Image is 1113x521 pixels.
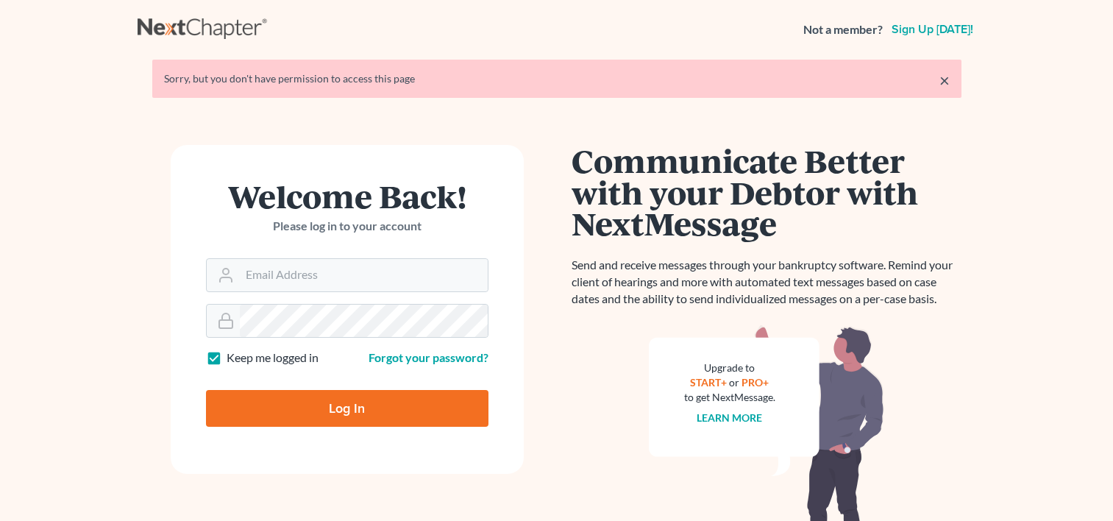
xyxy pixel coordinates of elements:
span: or [729,376,739,389]
p: Please log in to your account [206,218,488,235]
strong: Not a member? [803,21,883,38]
div: to get NextMessage. [684,390,775,405]
a: Learn more [697,411,762,424]
a: PRO+ [742,376,769,389]
a: Forgot your password? [369,350,488,364]
a: × [939,71,950,89]
h1: Welcome Back! [206,180,488,212]
p: Send and receive messages through your bankruptcy software. Remind your client of hearings and mo... [572,257,961,308]
a: START+ [690,376,727,389]
input: Email Address [240,259,488,291]
label: Keep me logged in [227,350,319,366]
a: Sign up [DATE]! [889,24,976,35]
div: Sorry, but you don't have permission to access this page [164,71,950,86]
h1: Communicate Better with your Debtor with NextMessage [572,145,961,239]
input: Log In [206,390,488,427]
div: Upgrade to [684,361,775,375]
